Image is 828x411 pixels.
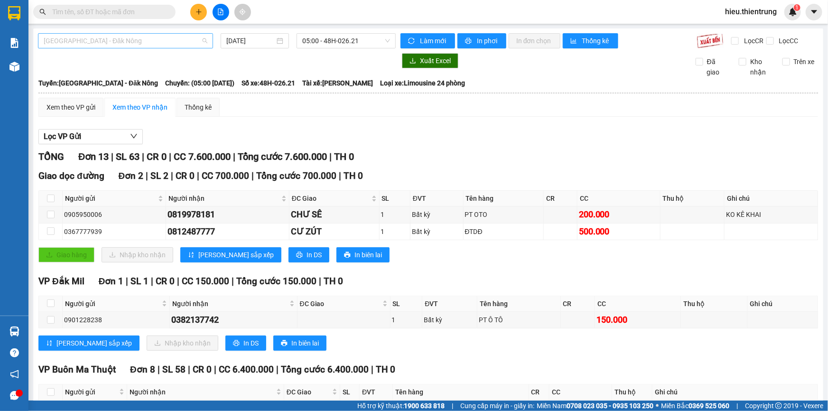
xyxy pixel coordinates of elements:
span: SL 58 [162,364,186,375]
strong: 0369 525 060 [688,402,729,410]
button: plus [190,4,207,20]
div: Xem theo VP nhận [112,102,167,112]
span: | [233,151,235,162]
span: Tổng cước 6.400.000 [281,364,369,375]
span: | [177,276,179,287]
span: down [130,132,138,140]
span: message [10,391,19,400]
th: Thu hộ [681,296,748,312]
button: printerIn phơi [457,33,506,48]
span: CC 7.600.000 [174,151,231,162]
span: download [409,57,416,65]
button: uploadGiao hàng [38,247,94,262]
th: Ghi chú [748,296,818,312]
span: printer [465,37,473,45]
span: Người nhận [168,193,279,204]
div: PT Ô TÔ [479,315,559,325]
img: icon-new-feature [789,8,797,16]
span: printer [344,252,351,259]
span: | [736,401,738,411]
th: CC [577,191,661,206]
div: Bất kỳ [412,209,462,220]
span: | [214,364,216,375]
span: Tổng cước 700.000 [256,170,336,181]
th: CR [544,191,577,206]
span: In DS [243,338,259,348]
span: Loại xe: Limousine 24 phòng [380,78,465,88]
div: Bất kỳ [412,226,462,237]
button: file-add [213,4,229,20]
th: CR [529,384,550,400]
span: SL 63 [116,151,140,162]
span: Tài xế: [PERSON_NAME] [302,78,373,88]
span: Thống kê [582,36,611,46]
div: CƯ ZÚT [291,225,378,238]
th: CC [595,296,681,312]
span: | [169,151,171,162]
th: SL [340,384,360,400]
span: | [126,276,128,287]
img: logo-vxr [8,6,20,20]
span: printer [296,252,303,259]
th: ĐVT [410,191,464,206]
span: [PERSON_NAME] sắp xếp [56,338,132,348]
span: [PERSON_NAME] sắp xếp [198,250,274,260]
span: Hà Nội - Đăk Nông [44,34,207,48]
span: Kho nhận [746,56,775,77]
div: KO KÊ KHAI [726,209,816,220]
span: SL 2 [150,170,168,181]
span: CC 6.400.000 [219,364,274,375]
span: search [39,9,46,15]
span: Miền Bắc [661,401,729,411]
button: sort-ascending[PERSON_NAME] sắp xếp [180,247,281,262]
span: aim [239,9,246,15]
div: 0812487777 [167,225,288,238]
span: sync [408,37,416,45]
span: SL 1 [130,276,149,287]
span: Tổng cước 7.600.000 [238,151,327,162]
div: 1 [381,226,409,237]
button: downloadXuất Excel [402,53,458,68]
span: CR 0 [193,364,212,375]
span: CR 0 [147,151,167,162]
span: | [197,170,199,181]
span: | [111,151,113,162]
th: SL [391,296,423,312]
th: CR [561,296,595,312]
span: | [158,364,160,375]
span: Hỗ trợ kỹ thuật: [357,401,445,411]
span: Xuất Excel [420,56,451,66]
div: 150.000 [596,313,679,327]
button: printerIn biên lai [336,247,390,262]
span: CR 0 [176,170,195,181]
span: Đơn 1 [99,276,124,287]
th: SL [380,191,411,206]
button: sort-ascending[PERSON_NAME] sắp xếp [38,336,140,351]
div: 1 [381,209,409,220]
div: Bất kỳ [424,315,475,325]
span: TH 0 [334,151,354,162]
span: | [319,276,321,287]
span: | [151,276,153,287]
span: caret-down [810,8,819,16]
div: 0901228238 [64,315,168,325]
span: Người gửi [65,193,156,204]
span: Giao dọc đường [38,170,104,181]
span: In biên lai [291,338,319,348]
span: TH 0 [324,276,343,287]
span: | [251,170,254,181]
button: bar-chartThống kê [563,33,618,48]
span: | [452,401,453,411]
span: file-add [217,9,224,15]
th: Tên hàng [393,384,529,400]
span: | [171,170,173,181]
span: printer [281,340,288,347]
th: Ghi chú [652,384,818,400]
span: | [188,364,190,375]
input: 15/10/2025 [226,36,275,46]
img: solution-icon [9,38,19,48]
span: Người nhận [130,387,274,397]
span: | [232,276,234,287]
span: VP Đắk Mil [38,276,84,287]
th: Ghi chú [725,191,818,206]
